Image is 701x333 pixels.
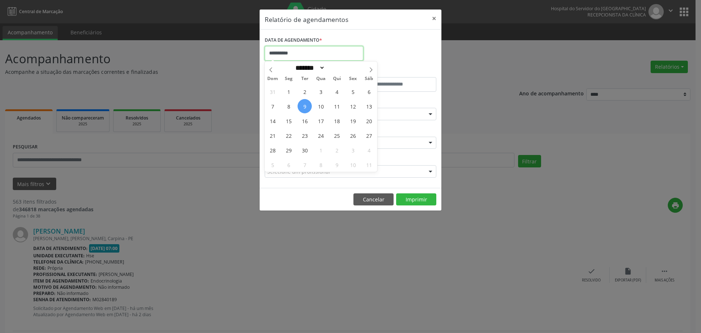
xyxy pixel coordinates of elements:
input: Year [325,64,349,72]
span: Agosto 31, 2025 [265,84,280,99]
span: Selecione um profissional [267,168,330,175]
span: Setembro 1, 2025 [281,84,296,99]
span: Ter [297,76,313,81]
span: Setembro 9, 2025 [298,99,312,113]
button: Cancelar [353,193,394,206]
span: Outubro 10, 2025 [346,158,360,172]
span: Setembro 18, 2025 [330,114,344,128]
span: Setembro 3, 2025 [314,84,328,99]
span: Outubro 2, 2025 [330,143,344,157]
span: Setembro 25, 2025 [330,128,344,143]
span: Outubro 6, 2025 [281,158,296,172]
label: DATA DE AGENDAMENTO [265,35,322,46]
span: Outubro 11, 2025 [362,158,376,172]
span: Setembro 6, 2025 [362,84,376,99]
button: Imprimir [396,193,436,206]
span: Setembro 8, 2025 [281,99,296,113]
span: Sex [345,76,361,81]
span: Outubro 5, 2025 [265,158,280,172]
span: Setembro 26, 2025 [346,128,360,143]
span: Setembro 5, 2025 [346,84,360,99]
span: Setembro 21, 2025 [265,128,280,143]
span: Outubro 9, 2025 [330,158,344,172]
span: Setembro 16, 2025 [298,114,312,128]
span: Setembro 2, 2025 [298,84,312,99]
span: Dom [265,76,281,81]
h5: Relatório de agendamentos [265,15,348,24]
span: Outubro 1, 2025 [314,143,328,157]
span: Outubro 8, 2025 [314,158,328,172]
span: Setembro 10, 2025 [314,99,328,113]
span: Sáb [361,76,377,81]
span: Setembro 19, 2025 [346,114,360,128]
span: Setembro 17, 2025 [314,114,328,128]
span: Setembro 15, 2025 [281,114,296,128]
span: Setembro 12, 2025 [346,99,360,113]
button: Close [427,10,441,27]
span: Outubro 7, 2025 [298,158,312,172]
span: Outubro 3, 2025 [346,143,360,157]
span: Setembro 30, 2025 [298,143,312,157]
span: Setembro 27, 2025 [362,128,376,143]
span: Setembro 22, 2025 [281,128,296,143]
span: Setembro 28, 2025 [265,143,280,157]
span: Setembro 13, 2025 [362,99,376,113]
span: Setembro 23, 2025 [298,128,312,143]
span: Qua [313,76,329,81]
span: Setembro 11, 2025 [330,99,344,113]
span: Setembro 24, 2025 [314,128,328,143]
span: Qui [329,76,345,81]
label: ATÉ [352,66,436,77]
span: Outubro 4, 2025 [362,143,376,157]
span: Setembro 20, 2025 [362,114,376,128]
select: Month [293,64,325,72]
span: Setembro 7, 2025 [265,99,280,113]
span: Setembro 14, 2025 [265,114,280,128]
span: Seg [281,76,297,81]
span: Setembro 29, 2025 [281,143,296,157]
span: Setembro 4, 2025 [330,84,344,99]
